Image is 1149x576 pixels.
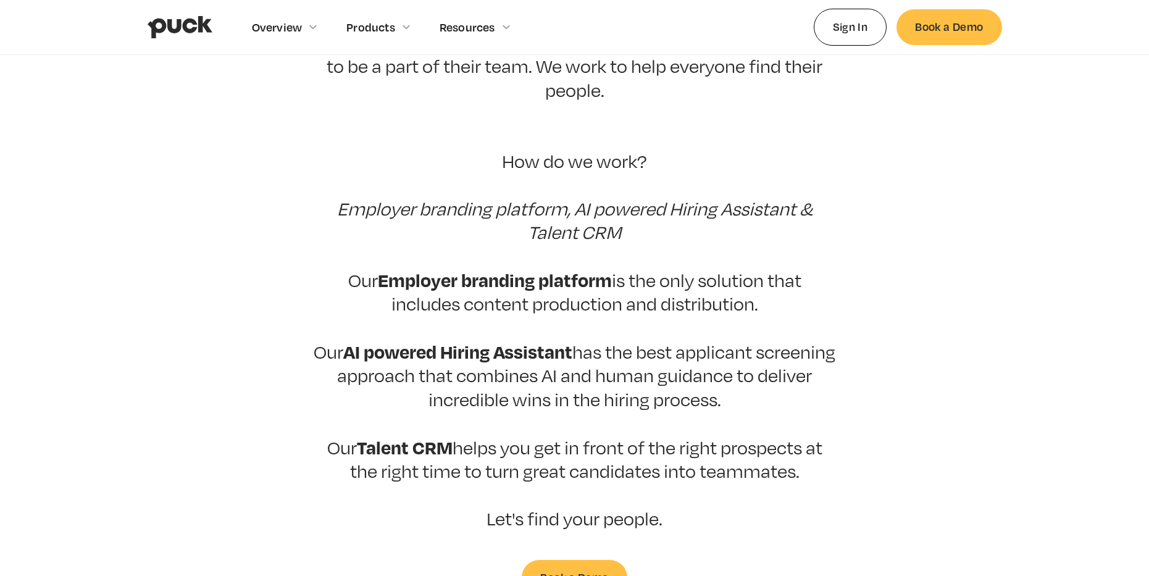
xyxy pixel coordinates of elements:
[252,20,303,34] div: Overview
[378,267,612,292] strong: Employer branding platform
[357,434,453,459] strong: Talent CRM
[343,338,572,364] strong: AI powered Hiring Assistant
[346,20,395,34] div: Products
[440,20,495,34] div: Resources
[337,198,813,243] em: Employer branding platform, AI powered Hiring Assistant & Talent CRM
[896,9,1001,44] a: Book a Demo
[814,9,887,45] a: Sign In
